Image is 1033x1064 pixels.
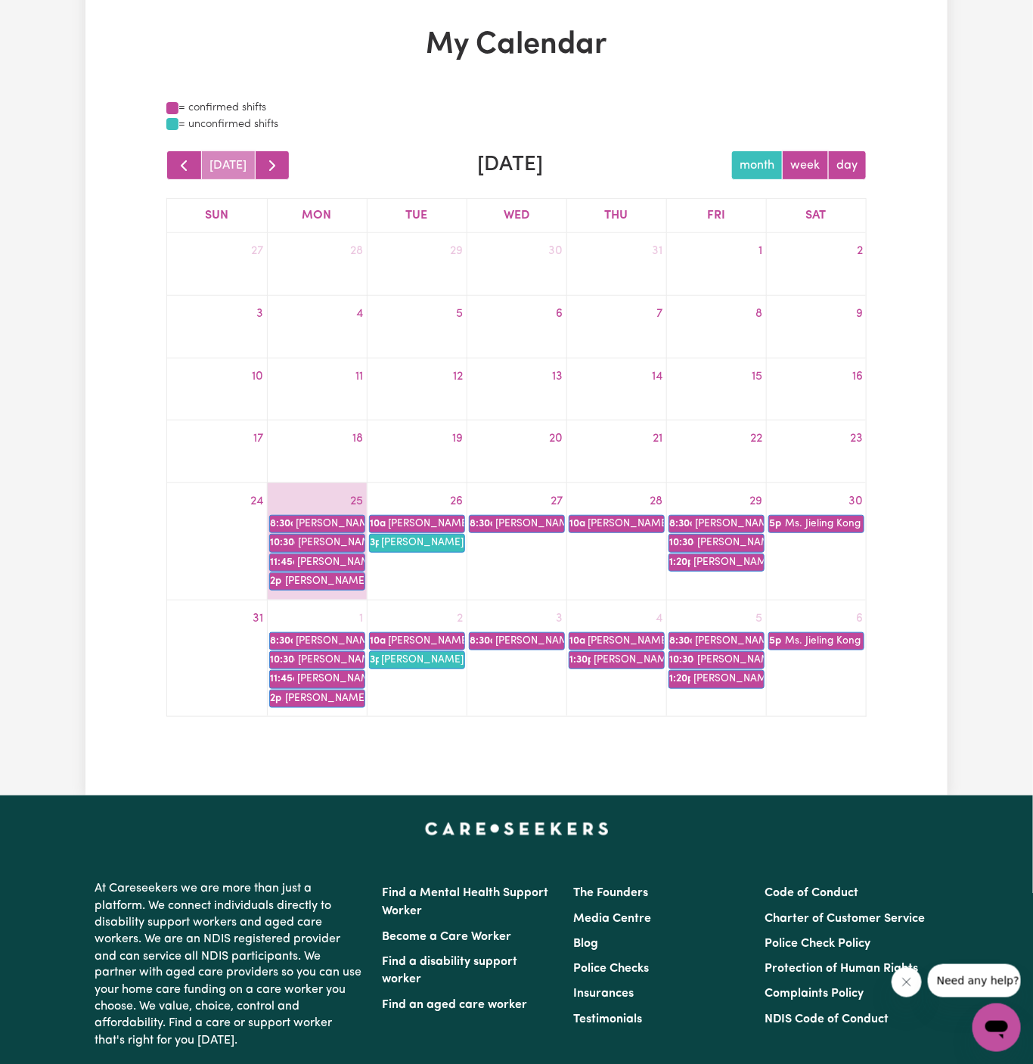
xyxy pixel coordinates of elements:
td: August 30, 2025 [766,482,866,600]
td: August 9, 2025 [766,295,866,358]
div: 8:30a [470,633,493,650]
a: Wednesday [501,205,532,226]
button: day [828,150,867,180]
iframe: Message from company [928,964,1021,997]
div: 8:30a [270,516,293,532]
a: Complaints Policy [765,988,864,1000]
div: 10:30a [669,535,695,551]
div: [PERSON_NAME] [297,652,364,668]
div: [PERSON_NAME] [295,516,364,532]
div: Ms. Jieling Kong [785,516,862,532]
a: August 12, 2025 [451,364,467,389]
a: Sunday [202,205,231,226]
td: August 12, 2025 [367,358,467,420]
td: August 5, 2025 [367,295,467,358]
a: August 31, 2025 [250,606,267,631]
a: August 18, 2025 [350,427,367,451]
button: Next month [255,150,290,180]
div: [PERSON_NAME] [388,633,464,650]
div: [PERSON_NAME] [296,554,364,571]
a: August 9, 2025 [853,302,866,326]
a: August 2, 2025 [854,239,866,263]
a: August 8, 2025 [753,302,766,326]
td: August 18, 2025 [267,420,367,483]
a: Code of Conduct [765,887,859,899]
a: August 22, 2025 [748,427,766,451]
a: Friday [704,205,728,226]
a: August 20, 2025 [547,427,566,451]
a: Police Check Policy [765,938,871,950]
td: August 8, 2025 [666,295,766,358]
div: [PERSON_NAME] [284,690,364,707]
a: July 27, 2025 [249,239,267,263]
td: August 13, 2025 [467,358,566,420]
div: [PERSON_NAME] [588,516,664,532]
a: September 5, 2025 [753,606,766,631]
td: August 4, 2025 [267,295,367,358]
button: Previous month [166,150,202,180]
div: 11:45a [270,554,295,571]
a: August 6, 2025 [554,302,566,326]
button: month [731,150,783,180]
div: = unconfirmed shifts [166,116,867,133]
td: August 21, 2025 [566,420,666,483]
h2: [DATE] [478,153,544,178]
a: Find a disability support worker [382,956,517,986]
div: 8:30a [669,516,693,532]
a: Protection of Human Rights [765,963,919,976]
div: [PERSON_NAME] [296,671,364,687]
div: 10a [569,633,585,650]
td: September 6, 2025 [766,600,866,716]
h1: My Calendar [166,27,867,64]
a: August 24, 2025 [248,489,267,513]
a: August 25, 2025 [348,489,367,513]
a: August 17, 2025 [251,427,267,451]
a: July 29, 2025 [448,239,467,263]
td: September 1, 2025 [267,600,367,716]
td: August 28, 2025 [566,482,666,600]
td: August 14, 2025 [566,358,666,420]
td: August 15, 2025 [666,358,766,420]
a: August 16, 2025 [849,364,866,389]
button: [DATE] [201,150,256,180]
td: July 27, 2025 [167,233,267,295]
a: August 21, 2025 [650,427,666,451]
div: [PERSON_NAME] [495,633,563,650]
div: [PERSON_NAME] [696,652,763,668]
a: Charter of Customer Service [765,913,926,925]
div: [PERSON_NAME] [495,516,563,532]
span: Aqua blocks [166,118,178,130]
div: [PERSON_NAME] [297,535,364,551]
a: September 2, 2025 [454,606,467,631]
div: [PERSON_NAME] [388,516,464,532]
td: September 5, 2025 [666,600,766,716]
a: July 31, 2025 [650,239,666,263]
div: Ms. Jieling Kong [785,633,862,650]
td: August 22, 2025 [666,420,766,483]
td: August 26, 2025 [367,482,467,600]
div: 10a [569,516,585,532]
td: July 28, 2025 [267,233,367,295]
td: August 11, 2025 [267,358,367,420]
td: September 3, 2025 [467,600,566,716]
a: The Founders [573,887,648,899]
td: August 6, 2025 [467,295,566,358]
div: = confirmed shifts [166,100,867,116]
td: August 2, 2025 [766,233,866,295]
a: August 23, 2025 [847,427,866,451]
a: August 11, 2025 [353,364,367,389]
div: 10a [370,633,386,650]
button: week [782,150,829,180]
td: August 3, 2025 [167,295,267,358]
td: July 30, 2025 [467,233,566,295]
td: August 10, 2025 [167,358,267,420]
td: August 17, 2025 [167,420,267,483]
td: August 23, 2025 [766,420,866,483]
div: [PERSON_NAME] [284,573,364,590]
td: August 20, 2025 [467,420,566,483]
a: September 1, 2025 [357,606,367,631]
a: Insurances [573,988,634,1000]
a: August 7, 2025 [654,302,666,326]
a: Testimonials [573,1014,642,1026]
a: September 6, 2025 [853,606,866,631]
